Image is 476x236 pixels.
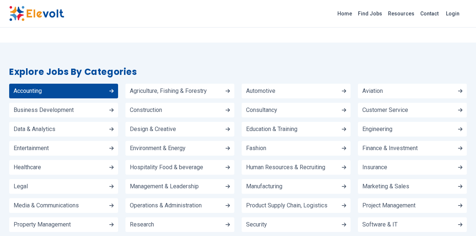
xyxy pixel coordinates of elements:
span: Data & Analytics [14,126,55,132]
span: Legal [14,184,28,189]
a: Agriculture, Fishing & Forestry [125,84,234,98]
span: Property Management [14,222,71,228]
span: Consultancy [246,107,277,113]
a: Customer Service [358,103,467,117]
a: Entertainment [9,141,118,156]
a: Environment & Energy [125,141,234,156]
a: Accounting [9,84,118,98]
span: Education & Training [246,126,297,132]
span: Marketing & Sales [362,184,409,189]
span: Human Resources & Recruiting [246,164,325,170]
a: Home [334,8,355,19]
a: Engineering [358,122,467,137]
a: Design & Creative [125,122,234,137]
a: Data & Analytics [9,122,118,137]
span: Accounting [14,88,42,94]
span: Healthcare [14,164,41,170]
span: Finance & Investment [362,145,418,151]
span: Entertainment [14,145,49,151]
span: Fashion [246,145,266,151]
span: Management & Leadership [130,184,199,189]
a: Find Jobs [355,8,385,19]
span: Construction [130,107,162,113]
a: Education & Training [242,122,351,137]
img: Elevolt [9,6,64,21]
h2: Explore Jobs By Categories [9,66,467,78]
span: Insurance [362,164,387,170]
span: Agriculture, Fishing & Forestry [130,88,207,94]
a: Security [242,217,351,232]
span: Hospitality Food & beverage [130,164,203,170]
a: Project Management [358,198,467,213]
span: Media & Communications [14,203,79,208]
span: Security [246,222,267,228]
span: Customer Service [362,107,408,113]
a: Automotive [242,84,351,98]
span: Product Supply Chain, Logistics [246,203,327,208]
a: Finance & Investment [358,141,467,156]
a: Business Development [9,103,118,117]
a: Login [442,6,464,21]
a: Marketing & Sales [358,179,467,194]
a: Product Supply Chain, Logistics [242,198,351,213]
span: Manufacturing [246,184,282,189]
a: Human Resources & Recruiting [242,160,351,175]
a: Contact [417,8,442,19]
span: Engineering [362,126,392,132]
a: Media & Communications [9,198,118,213]
a: Construction [125,103,234,117]
span: Research [130,222,154,228]
span: Design & Creative [130,126,176,132]
a: Resources [385,8,417,19]
a: Research [125,217,234,232]
a: Consultancy [242,103,351,117]
span: Automotive [246,88,275,94]
span: Operations & Administration [130,203,202,208]
a: Operations & Administration [125,198,234,213]
a: Hospitality Food & beverage [125,160,234,175]
span: Software & IT [362,222,398,228]
a: Aviation [358,84,467,98]
a: Legal [9,179,118,194]
span: Business Development [14,107,74,113]
a: Fashion [242,141,351,156]
a: Management & Leadership [125,179,234,194]
span: Aviation [362,88,383,94]
a: Software & IT [358,217,467,232]
a: Healthcare [9,160,118,175]
a: Manufacturing [242,179,351,194]
a: Insurance [358,160,467,175]
a: Property Management [9,217,118,232]
span: Environment & Energy [130,145,186,151]
span: Project Management [362,203,415,208]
